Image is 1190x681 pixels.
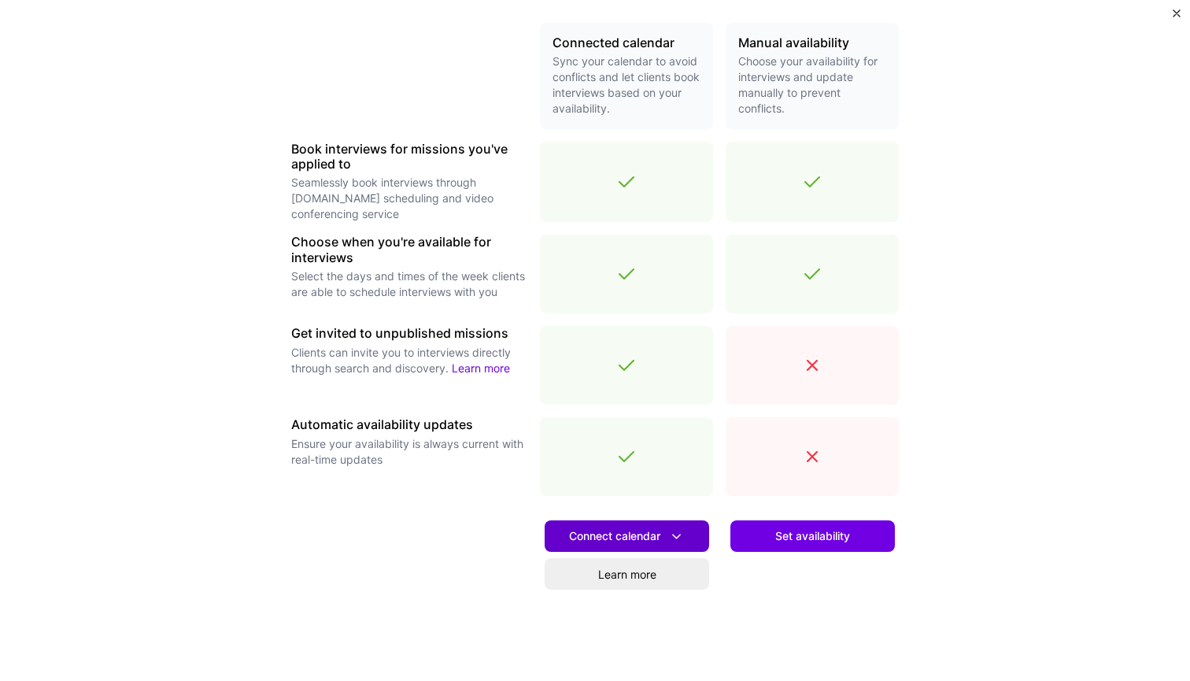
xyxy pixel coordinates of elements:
h3: Manual availability [738,35,886,50]
h3: Connected calendar [552,35,700,50]
button: Set availability [730,520,895,552]
p: Choose your availability for interviews and update manually to prevent conflicts. [738,54,886,117]
a: Learn more [545,558,709,590]
span: Set availability [775,528,850,544]
button: Close [1173,9,1181,26]
p: Sync your calendar to avoid conflicts and let clients book interviews based on your availability. [552,54,700,117]
h3: Automatic availability updates [291,417,527,432]
button: Connect calendar [545,520,709,552]
a: Learn more [452,361,510,375]
p: Clients can invite you to interviews directly through search and discovery. [291,345,527,376]
p: Ensure your availability is always current with real-time updates [291,436,527,468]
span: Connect calendar [569,528,685,545]
p: Seamlessly book interviews through [DOMAIN_NAME] scheduling and video conferencing service [291,175,527,222]
p: Select the days and times of the week clients are able to schedule interviews with you [291,268,527,300]
h3: Get invited to unpublished missions [291,326,527,341]
h3: Book interviews for missions you've applied to [291,142,527,172]
i: icon DownArrowWhite [668,528,685,545]
h3: Choose when you're available for interviews [291,235,527,265]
